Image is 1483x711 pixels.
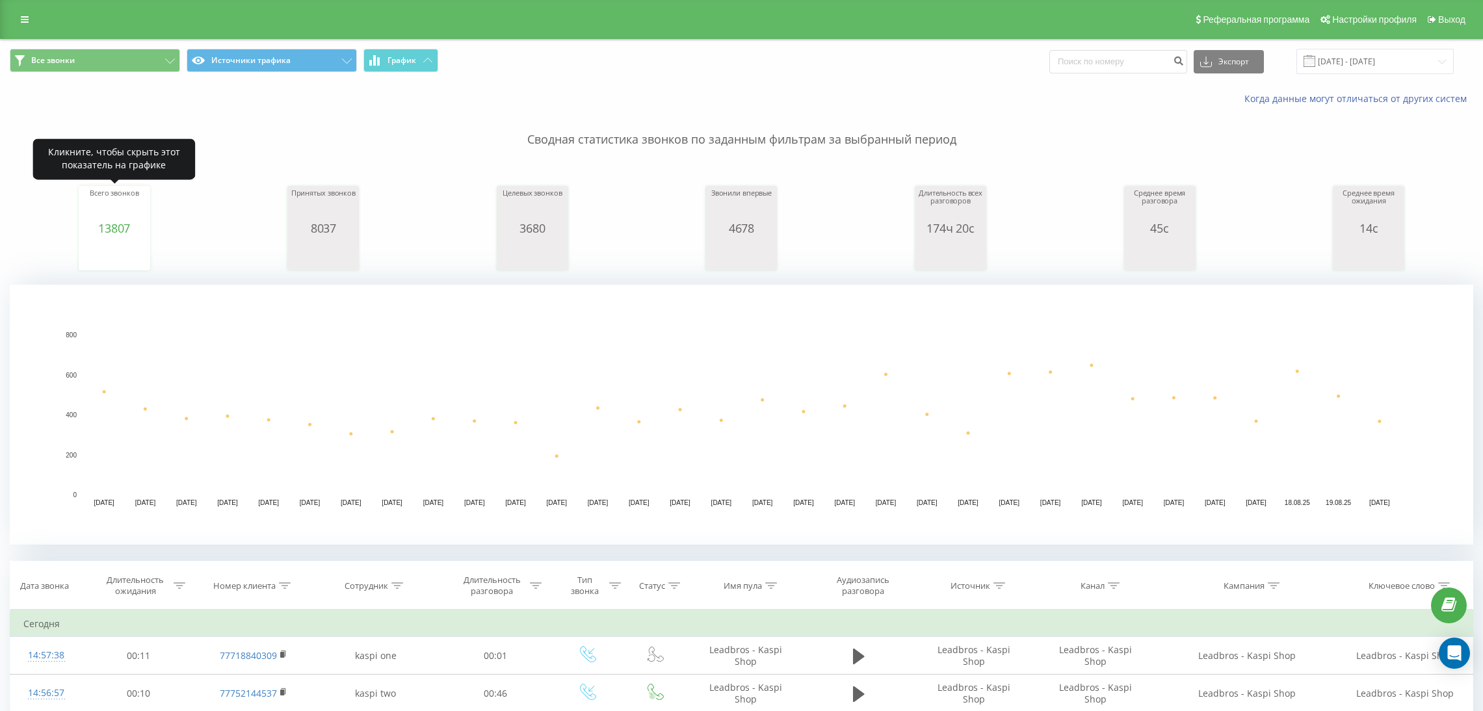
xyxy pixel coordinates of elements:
[20,580,69,591] div: Дата звонка
[588,499,609,506] text: [DATE]
[1040,499,1061,506] text: [DATE]
[363,49,438,72] button: График
[291,189,356,222] div: Принятых звонков
[1034,637,1156,675] td: Leadbros - Kaspi Shop
[291,235,356,274] svg: A chart.
[82,235,147,274] svg: A chart.
[1081,580,1105,591] div: Канал
[1224,580,1265,591] div: Кампания
[1336,222,1401,235] div: 14с
[83,637,196,675] td: 00:11
[10,611,1473,637] td: Сегодня
[500,189,565,222] div: Целевых звонков
[1439,638,1470,669] div: Open Intercom Messenger
[500,222,565,235] div: 3680
[1332,14,1417,25] span: Настройки профиля
[439,637,552,675] td: 00:01
[958,499,978,506] text: [DATE]
[639,580,665,591] div: Статус
[1157,637,1337,675] td: Leadbros - Kaspi Shop
[187,49,357,72] button: Источники трафика
[176,499,197,506] text: [DATE]
[101,575,170,597] div: Длительность ожидания
[457,575,527,597] div: Длительность разговора
[1127,189,1192,222] div: Среднее время разговора
[1203,14,1309,25] span: Реферальная программа
[217,499,238,506] text: [DATE]
[82,222,147,235] div: 13807
[1049,50,1187,73] input: Поиск по номеру
[724,580,762,591] div: Имя пула
[711,499,732,506] text: [DATE]
[94,499,114,506] text: [DATE]
[564,575,606,597] div: Тип звонка
[670,499,690,506] text: [DATE]
[1164,499,1185,506] text: [DATE]
[1336,189,1401,222] div: Среднее время ожидания
[1081,499,1102,506] text: [DATE]
[918,189,983,222] div: Длительность всех разговоров
[300,499,321,506] text: [DATE]
[505,499,526,506] text: [DATE]
[500,235,565,274] svg: A chart.
[820,575,905,597] div: Аудиозапись разговора
[66,452,77,459] text: 200
[793,499,814,506] text: [DATE]
[387,56,416,65] span: График
[382,499,402,506] text: [DATE]
[546,499,567,506] text: [DATE]
[1337,637,1473,675] td: Leadbros - Kaspi Shop
[135,499,156,506] text: [DATE]
[913,637,1034,675] td: Leadbros - Kaspi Shop
[31,55,75,66] span: Все звонки
[1244,92,1473,105] a: Когда данные могут отличаться от других систем
[629,499,650,506] text: [DATE]
[423,499,444,506] text: [DATE]
[73,491,77,498] text: 0
[341,499,361,506] text: [DATE]
[709,222,774,235] div: 4678
[1336,235,1401,274] svg: A chart.
[1438,14,1465,25] span: Выход
[1369,499,1390,506] text: [DATE]
[1127,235,1192,274] svg: A chart.
[918,235,983,274] svg: A chart.
[709,235,774,274] svg: A chart.
[66,372,77,379] text: 600
[1194,50,1264,73] button: Экспорт
[1369,580,1435,591] div: Ключевое слово
[213,580,276,591] div: Номер клиента
[66,331,77,339] text: 800
[876,499,897,506] text: [DATE]
[220,687,277,699] a: 77752144537
[33,138,195,179] div: Кликните, чтобы скрыть этот показатель на графике
[66,411,77,419] text: 400
[10,105,1473,148] p: Сводная статистика звонков по заданным фильтрам за выбранный период
[834,499,855,506] text: [DATE]
[345,580,388,591] div: Сотрудник
[1326,499,1351,506] text: 19.08.25
[313,637,439,675] td: kaspi one
[687,637,805,675] td: Leadbros - Kaspi Shop
[10,49,180,72] button: Все звонки
[10,285,1473,545] svg: A chart.
[464,499,485,506] text: [DATE]
[917,499,938,506] text: [DATE]
[951,580,990,591] div: Источник
[1246,499,1266,506] text: [DATE]
[220,649,277,662] a: 77718840309
[752,499,773,506] text: [DATE]
[1205,499,1226,506] text: [DATE]
[1122,499,1143,506] text: [DATE]
[23,680,70,706] div: 14:56:57
[23,643,70,668] div: 14:57:38
[82,189,147,222] div: Всего звонков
